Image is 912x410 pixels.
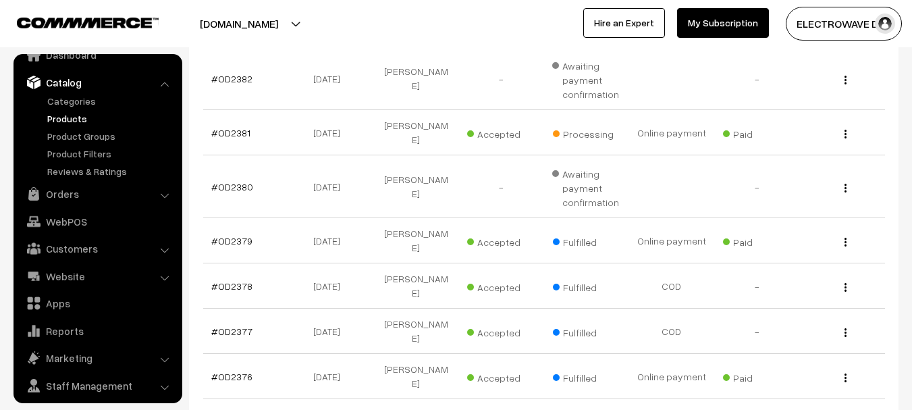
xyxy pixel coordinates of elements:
[467,322,535,340] span: Accepted
[17,70,178,95] a: Catalog
[17,374,178,398] a: Staff Management
[467,232,535,249] span: Accepted
[467,367,535,385] span: Accepted
[17,14,135,30] a: COMMMERCE
[373,309,458,354] td: [PERSON_NAME]
[629,309,714,354] td: COD
[373,263,458,309] td: [PERSON_NAME]
[844,328,847,337] img: Menu
[17,291,178,315] a: Apps
[373,218,458,263] td: [PERSON_NAME]
[844,76,847,84] img: Menu
[714,263,799,309] td: -
[373,155,458,218] td: [PERSON_NAME]
[211,181,253,193] a: #OD2380
[844,283,847,292] img: Menu
[288,309,373,354] td: [DATE]
[44,164,178,178] a: Reviews & Ratings
[723,232,790,249] span: Paid
[844,184,847,193] img: Menu
[211,73,252,84] a: #OD2382
[553,277,620,294] span: Fulfilled
[844,238,847,247] img: Menu
[17,18,159,28] img: COMMMERCE
[875,14,895,34] img: user
[552,55,621,101] span: Awaiting payment confirmation
[17,264,178,288] a: Website
[211,235,252,247] a: #OD2379
[288,218,373,263] td: [DATE]
[17,319,178,343] a: Reports
[288,110,373,155] td: [DATE]
[553,232,620,249] span: Fulfilled
[211,127,250,138] a: #OD2381
[677,8,769,38] a: My Subscription
[373,47,458,110] td: [PERSON_NAME]
[723,367,790,385] span: Paid
[288,263,373,309] td: [DATE]
[629,263,714,309] td: COD
[17,236,178,261] a: Customers
[844,130,847,138] img: Menu
[17,43,178,67] a: Dashboard
[288,47,373,110] td: [DATE]
[458,47,543,110] td: -
[467,277,535,294] span: Accepted
[44,147,178,161] a: Product Filters
[17,346,178,370] a: Marketing
[629,218,714,263] td: Online payment
[553,124,620,141] span: Processing
[373,354,458,399] td: [PERSON_NAME]
[786,7,902,41] button: ELECTROWAVE DE…
[467,124,535,141] span: Accepted
[17,182,178,206] a: Orders
[552,163,621,209] span: Awaiting payment confirmation
[723,124,790,141] span: Paid
[288,354,373,399] td: [DATE]
[44,94,178,108] a: Categories
[844,374,847,382] img: Menu
[629,354,714,399] td: Online payment
[17,209,178,234] a: WebPOS
[211,280,252,292] a: #OD2378
[44,129,178,143] a: Product Groups
[44,111,178,126] a: Products
[211,326,252,337] a: #OD2377
[553,322,620,340] span: Fulfilled
[714,47,799,110] td: -
[583,8,665,38] a: Hire an Expert
[629,110,714,155] td: Online payment
[153,7,325,41] button: [DOMAIN_NAME]
[553,367,620,385] span: Fulfilled
[211,371,252,382] a: #OD2376
[714,309,799,354] td: -
[288,155,373,218] td: [DATE]
[458,155,543,218] td: -
[714,155,799,218] td: -
[373,110,458,155] td: [PERSON_NAME]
